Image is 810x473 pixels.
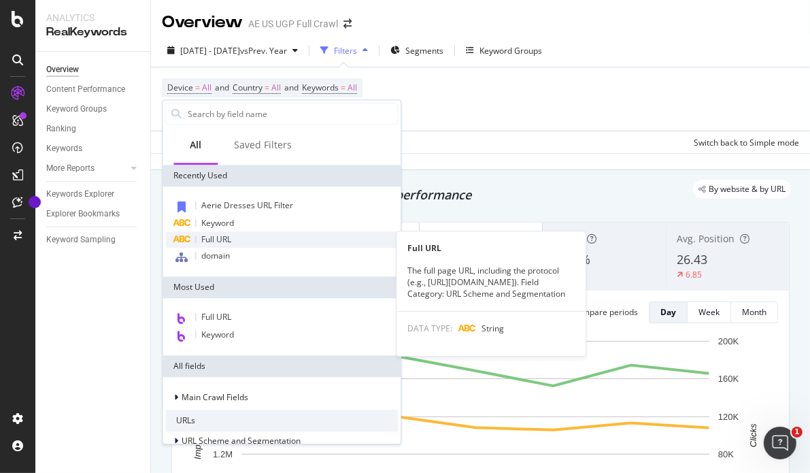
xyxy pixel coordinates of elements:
[46,122,76,136] div: Ranking
[792,427,803,438] span: 1
[405,45,443,56] span: Segments
[201,311,231,323] span: Full URL
[46,63,79,77] div: Overview
[748,423,758,447] text: Clicks
[202,78,212,97] span: All
[302,82,339,93] span: Keywords
[718,449,734,459] text: 80K
[46,25,139,40] div: RealKeywords
[479,45,542,56] div: Keyword Groups
[46,142,82,156] div: Keywords
[709,185,786,193] span: By website & by URL
[348,78,357,97] span: All
[46,122,141,136] a: Ranking
[180,45,240,56] span: [DATE] - [DATE]
[385,39,449,61] button: Segments
[677,232,735,245] span: Avg. Position
[572,306,638,318] div: Compare periods
[460,39,547,61] button: Keyword Groups
[688,131,799,153] button: Switch back to Simple mode
[162,39,303,61] button: [DATE] - [DATE]vsPrev. Year
[46,207,120,221] div: Explorer Bookmarks
[182,392,248,404] span: Main Crawl Fields
[407,323,452,334] span: DATA TYPE:
[718,374,739,384] text: 160K
[163,355,401,377] div: All fields
[649,301,688,323] button: Day
[167,82,193,93] span: Device
[686,269,702,280] div: 6.85
[284,82,299,93] span: and
[46,63,141,77] a: Overview
[764,427,796,459] iframe: Intercom live chat
[46,102,107,116] div: Keyword Groups
[718,336,739,346] text: 200K
[46,233,116,247] div: Keyword Sampling
[742,306,766,318] div: Month
[201,250,230,261] span: domain
[190,138,201,152] div: All
[265,82,269,93] span: =
[343,19,352,29] div: arrow-right-arrow-left
[396,265,586,299] div: The full page URL, including the protocol (e.g., [URL][DOMAIN_NAME]). Field Category: URL Scheme ...
[396,242,586,254] div: Full URL
[29,196,41,208] div: Tooltip anchor
[186,103,397,124] input: Search by field name
[165,410,398,431] div: URLs
[677,251,707,267] span: 26.43
[201,233,231,245] span: Full URL
[46,233,141,247] a: Keyword Sampling
[46,142,141,156] a: Keywords
[46,187,114,201] div: Keywords Explorer
[46,11,139,25] div: Analytics
[213,449,233,459] text: 1.2M
[162,11,243,34] div: Overview
[201,199,293,211] span: Aerie Dresses URL Filter
[341,82,345,93] span: =
[201,217,234,229] span: Keyword
[192,411,203,459] text: Impressions
[195,82,200,93] span: =
[482,323,504,334] span: String
[46,82,125,97] div: Content Performance
[215,82,229,93] span: and
[46,161,127,176] a: More Reports
[334,45,357,56] div: Filters
[271,78,281,97] span: All
[46,82,141,97] a: Content Performance
[248,17,338,31] div: AE US UGP Full Crawl
[240,45,287,56] span: vs Prev. Year
[163,165,401,186] div: Recently Used
[233,82,263,93] span: Country
[693,180,791,199] div: legacy label
[315,39,373,61] button: Filters
[201,329,234,340] span: Keyword
[718,412,739,422] text: 120K
[731,301,778,323] button: Month
[163,276,401,298] div: Most Used
[694,137,799,148] div: Switch back to Simple mode
[46,161,95,176] div: More Reports
[660,306,676,318] div: Day
[688,301,731,323] button: Week
[46,207,141,221] a: Explorer Bookmarks
[234,138,292,152] div: Saved Filters
[46,102,141,116] a: Keyword Groups
[182,436,301,447] span: URL Scheme and Segmentation
[46,187,141,201] a: Keywords Explorer
[698,306,720,318] div: Week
